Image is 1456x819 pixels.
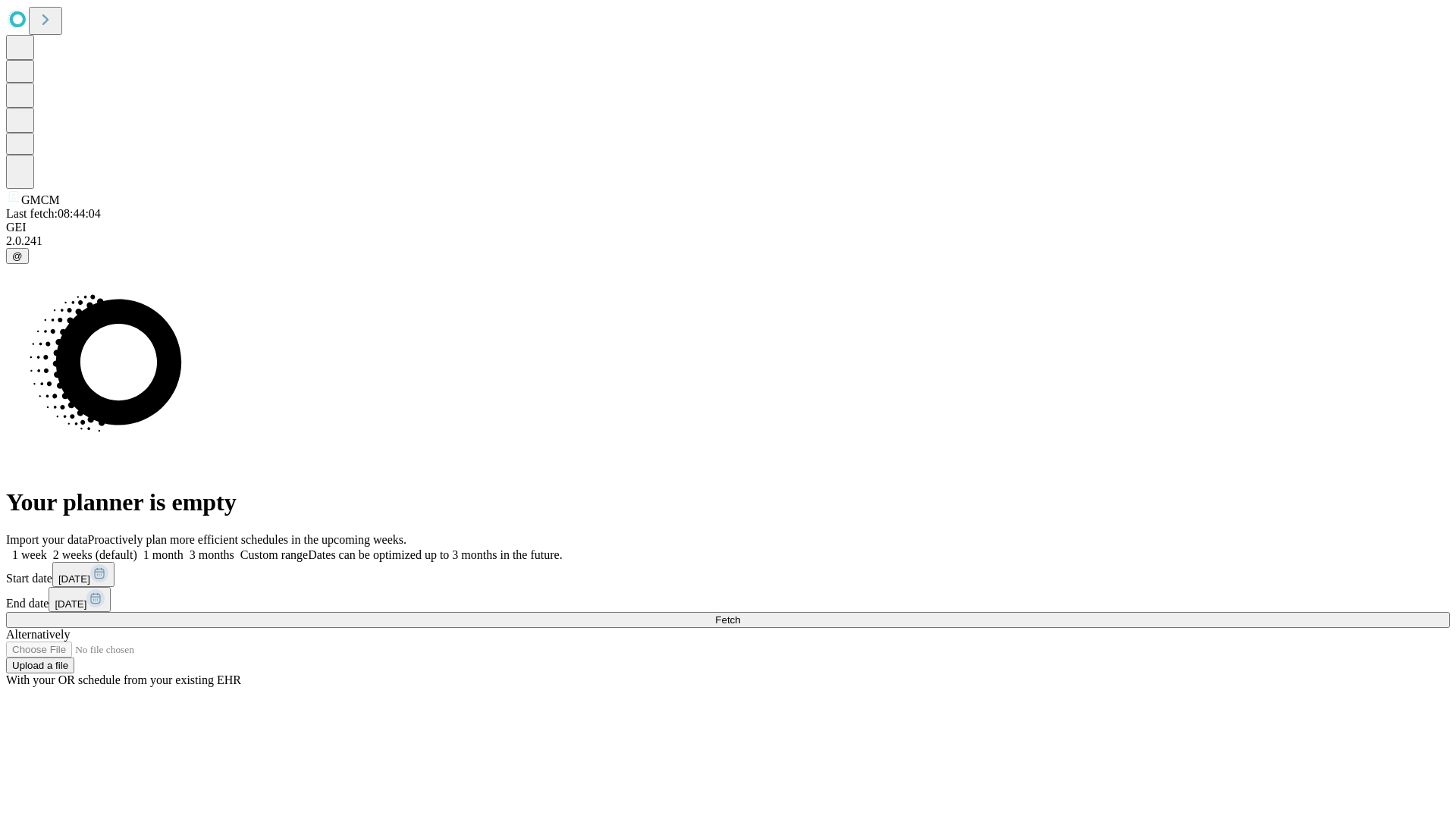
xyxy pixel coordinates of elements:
[6,673,241,686] span: With your OR schedule from your existing EHR
[6,533,88,546] span: Import your data
[308,548,562,561] span: Dates can be optimized up to 3 months in the future.
[6,234,1450,248] div: 2.0.241
[12,250,23,262] span: @
[58,573,90,585] span: [DATE]
[6,657,74,673] button: Upload a file
[240,548,308,561] span: Custom range
[190,548,234,561] span: 3 months
[49,587,111,612] button: [DATE]
[6,562,1450,587] div: Start date
[88,533,406,546] span: Proactively plan more efficient schedules in the upcoming weeks.
[6,628,70,641] span: Alternatively
[6,248,29,264] button: @
[53,548,137,561] span: 2 weeks (default)
[6,587,1450,612] div: End date
[143,548,184,561] span: 1 month
[52,562,115,587] button: [DATE]
[21,193,60,206] span: GMCM
[6,612,1450,628] button: Fetch
[6,221,1450,234] div: GEI
[6,207,101,220] span: Last fetch: 08:44:04
[12,548,47,561] span: 1 week
[715,614,740,626] span: Fetch
[55,598,86,610] span: [DATE]
[6,488,1450,516] h1: Your planner is empty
